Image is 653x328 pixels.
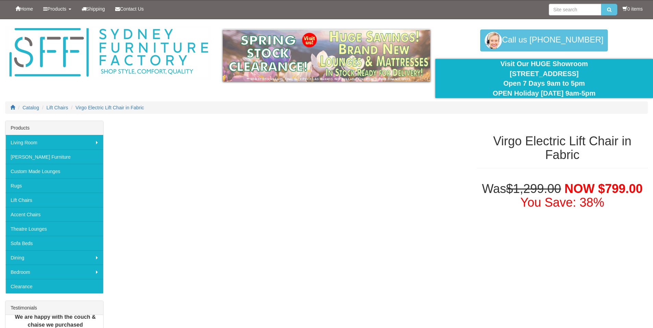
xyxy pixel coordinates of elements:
a: Contact Us [110,0,149,17]
span: Products [47,6,66,12]
font: You Save: 38% [520,195,604,209]
a: Dining [5,250,103,265]
a: Products [38,0,76,17]
a: Accent Chairs [5,207,103,221]
a: Virgo Electric Lift Chair in Fabric [75,105,144,110]
a: Lift Chairs [5,193,103,207]
a: Sofa Beds [5,236,103,250]
div: Products [5,121,103,135]
img: Sydney Furniture Factory [6,26,211,79]
a: Shipping [76,0,110,17]
a: Living Room [5,135,103,149]
a: Catalog [23,105,39,110]
a: Home [10,0,38,17]
a: Rugs [5,178,103,193]
div: Testimonials [5,301,103,315]
a: Clearance [5,279,103,293]
a: Theatre Lounges [5,221,103,236]
span: Shipping [86,6,105,12]
a: Bedroom [5,265,103,279]
input: Site search [549,4,601,15]
span: Contact Us [120,6,144,12]
span: Home [20,6,33,12]
b: We are happy with the couch & chaise we purchased [15,314,96,328]
img: spring-sale.gif [223,29,430,82]
li: 0 items [622,5,643,12]
a: Custom Made Lounges [5,164,103,178]
a: [PERSON_NAME] Furniture [5,149,103,164]
a: Lift Chairs [47,105,68,110]
div: Visit Our HUGE Showroom [STREET_ADDRESS] Open 7 Days 9am to 5pm OPEN Holiday [DATE] 9am-5pm [440,59,648,98]
h1: Was [477,182,648,209]
span: NOW $799.00 [565,182,643,196]
h1: Virgo Electric Lift Chair in Fabric [477,134,648,161]
del: $1,299.00 [506,182,561,196]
